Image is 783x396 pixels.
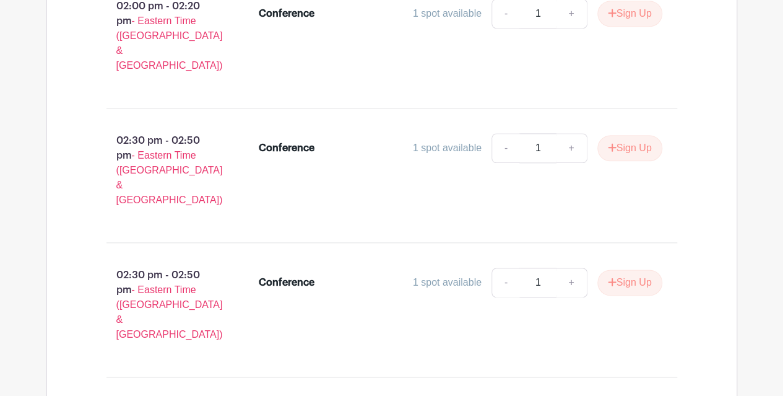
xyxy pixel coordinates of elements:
[491,133,520,163] a: -
[116,150,223,205] span: - Eastern Time ([GEOGRAPHIC_DATA] & [GEOGRAPHIC_DATA])
[259,275,314,290] div: Conference
[413,141,482,156] div: 1 spot available
[116,284,223,340] span: - Eastern Time ([GEOGRAPHIC_DATA] & [GEOGRAPHIC_DATA])
[597,1,662,27] button: Sign Up
[491,268,520,297] a: -
[259,141,314,156] div: Conference
[413,275,482,290] div: 1 spot available
[259,6,314,21] div: Conference
[87,263,240,347] p: 02:30 pm - 02:50 pm
[116,15,223,71] span: - Eastern Time ([GEOGRAPHIC_DATA] & [GEOGRAPHIC_DATA])
[597,135,662,161] button: Sign Up
[87,128,240,213] p: 02:30 pm - 02:50 pm
[413,6,482,21] div: 1 spot available
[597,270,662,296] button: Sign Up
[556,268,587,297] a: +
[556,133,587,163] a: +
